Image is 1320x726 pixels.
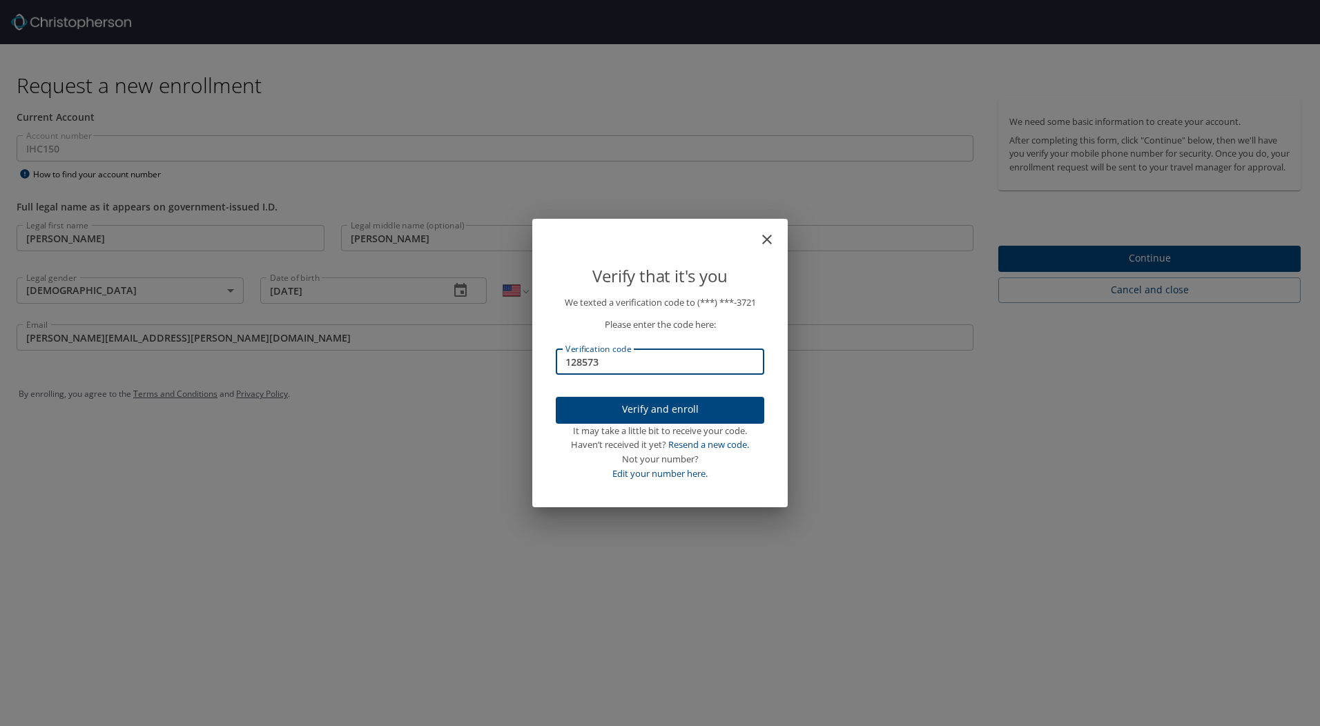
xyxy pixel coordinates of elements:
div: Haven’t received it yet? [556,438,764,452]
p: Verify that it's you [556,263,764,289]
p: Please enter the code here: [556,317,764,332]
p: We texted a verification code to (***) ***- 3721 [556,295,764,310]
div: Not your number? [556,452,764,467]
a: Edit your number here. [612,467,708,480]
span: Verify and enroll [567,401,753,418]
div: It may take a little bit to receive your code. [556,424,764,438]
a: Resend a new code. [668,438,749,451]
button: close [766,224,782,241]
button: Verify and enroll [556,397,764,424]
